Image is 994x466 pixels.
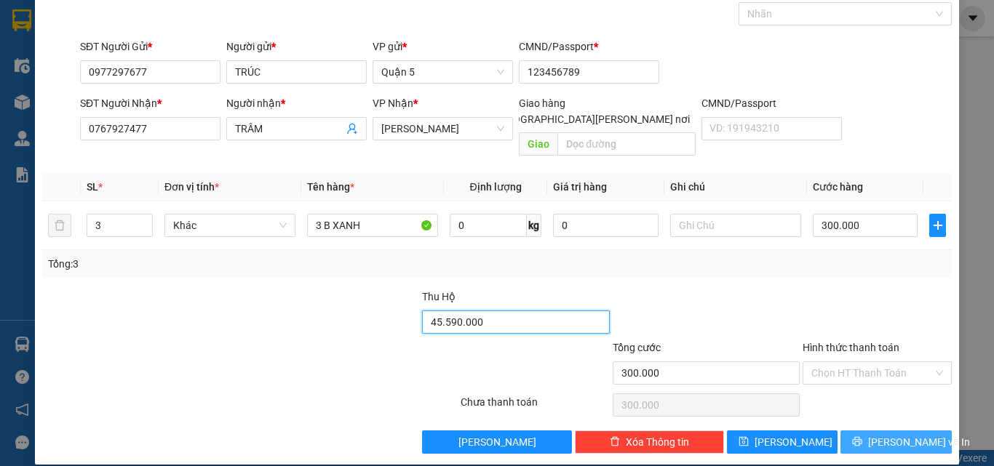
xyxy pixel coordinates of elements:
span: Khác [173,214,287,236]
span: [PERSON_NAME] [458,434,536,450]
span: Định lượng [469,181,521,193]
span: [PERSON_NAME] và In [868,434,970,450]
div: CMND/Passport [701,95,842,111]
span: printer [852,436,862,448]
span: Cước hàng [813,181,863,193]
label: Hình thức thanh toán [803,342,899,353]
span: Tổng cước [613,342,661,353]
button: [PERSON_NAME] [422,430,571,454]
div: Người gửi [226,39,367,55]
input: 0 [553,214,658,237]
input: Ghi Chú [670,214,801,237]
div: Chưa thanh toán [459,394,611,419]
th: Ghi chú [664,173,807,201]
div: SĐT Người Nhận [80,95,220,111]
span: [GEOGRAPHIC_DATA][PERSON_NAME] nơi [491,111,696,127]
span: delete [610,436,620,448]
span: [PERSON_NAME] [755,434,832,450]
span: kg [527,214,541,237]
span: save [739,436,749,448]
span: Giao hàng [519,97,565,109]
span: Xóa Thông tin [626,434,689,450]
button: plus [929,214,946,237]
button: deleteXóa Thông tin [575,430,724,454]
span: Tên hàng [307,181,354,193]
input: VD: Bàn, Ghế [307,214,438,237]
span: Giao [519,132,557,156]
span: plus [930,220,945,231]
input: Dọc đường [557,132,696,156]
span: SL [87,181,98,193]
span: Đơn vị tính [164,181,219,193]
button: printer[PERSON_NAME] và In [840,430,952,454]
div: Người nhận [226,95,367,111]
button: save[PERSON_NAME] [727,430,838,454]
div: VP gửi [373,39,513,55]
div: Tổng: 3 [48,256,385,272]
span: Thu Hộ [422,291,456,302]
span: Quận 5 [381,61,504,83]
div: CMND/Passport [519,39,659,55]
span: user-add [346,123,358,134]
span: Lê Hồng Phong [381,118,504,140]
span: VP Nhận [373,97,413,109]
span: Giá trị hàng [553,181,607,193]
button: delete [48,214,71,237]
div: SĐT Người Gửi [80,39,220,55]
